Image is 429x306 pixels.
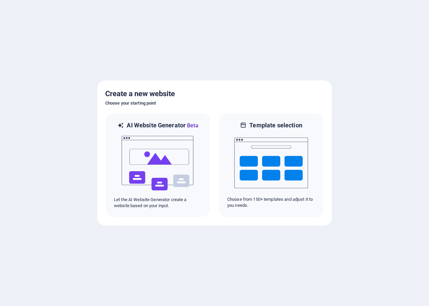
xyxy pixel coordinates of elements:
[121,130,195,197] img: ai
[114,197,202,209] p: Let the AI Website Generator create a website based on your input.
[105,99,324,107] h6: Choose your starting point
[219,113,324,218] div: Template selectionChoose from 150+ templates and adjust it to you needs.
[105,88,324,99] h5: Create a new website
[227,196,315,208] p: Choose from 150+ templates and adjust it to you needs.
[105,113,210,218] div: AI Website GeneratorBetaaiLet the AI Website Generator create a website based on your input.
[127,121,198,130] h6: AI Website Generator
[186,122,198,129] span: Beta
[249,121,302,129] h6: Template selection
